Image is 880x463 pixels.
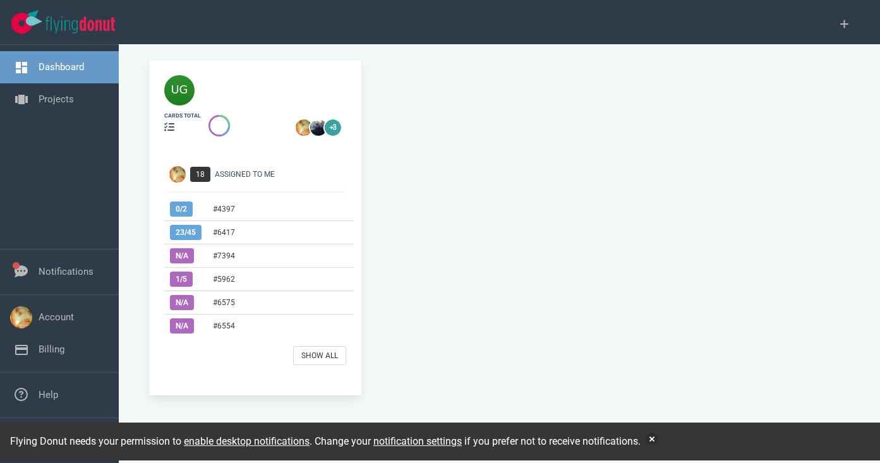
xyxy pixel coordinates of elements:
[213,275,235,284] a: #5962
[330,124,336,131] text: +3
[169,166,186,183] img: Avatar
[170,225,202,240] span: 23 / 45
[39,311,74,323] a: Account
[373,438,462,450] a: notification settings
[39,93,74,105] a: Projects
[170,272,193,287] span: 1 / 5
[39,344,64,355] a: Billing
[164,75,195,105] img: 40
[184,438,310,450] a: enable desktop notifications
[170,201,193,217] span: 0 / 2
[164,112,201,120] div: cards total
[310,438,641,450] span: . Change your if you prefer not to receive notifications.
[39,61,84,73] a: Dashboard
[45,16,115,33] img: Flying Donut text logo
[296,119,312,136] img: 26
[215,169,354,180] div: Assigned To Me
[213,298,235,307] a: #6575
[213,205,235,213] a: #4397
[170,295,194,310] span: N/A
[190,167,210,182] span: 18
[213,322,235,330] a: #6554
[39,266,93,277] a: Notifications
[310,119,327,136] img: 26
[170,248,194,263] span: N/A
[213,251,235,260] a: #7394
[39,389,58,400] a: Help
[213,228,235,237] a: #6417
[293,346,346,365] a: Show All
[10,438,310,450] span: Flying Donut needs your permission to
[170,318,194,334] span: N/A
